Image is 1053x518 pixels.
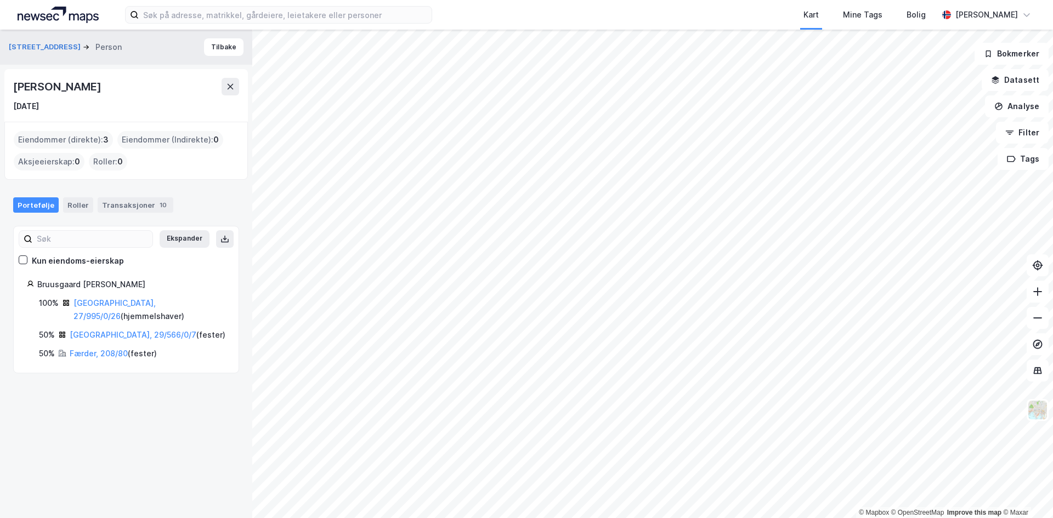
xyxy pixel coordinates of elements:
[117,131,223,149] div: Eiendommer (Indirekte) :
[996,122,1049,144] button: Filter
[70,330,196,339] a: [GEOGRAPHIC_DATA], 29/566/0/7
[803,8,819,21] div: Kart
[891,509,944,516] a: OpenStreetMap
[1027,400,1048,420] img: Z
[947,509,1001,516] a: Improve this map
[907,8,926,21] div: Bolig
[70,349,128,358] a: Færder, 208/80
[70,347,157,360] div: ( fester )
[75,155,80,168] span: 0
[103,133,109,146] span: 3
[982,69,1049,91] button: Datasett
[9,42,83,53] button: [STREET_ADDRESS]
[14,131,113,149] div: Eiendommer (direkte) :
[13,197,59,213] div: Portefølje
[998,465,1053,518] iframe: Chat Widget
[39,347,55,360] div: 50%
[37,278,225,291] div: Bruusgaard [PERSON_NAME]
[13,78,103,95] div: [PERSON_NAME]
[157,200,169,210] div: 10
[32,231,152,247] input: Søk
[213,133,219,146] span: 0
[18,7,99,23] img: logo.a4113a55bc3d86da70a041830d287a7e.svg
[998,465,1053,518] div: Kontrollprogram for chat
[63,197,93,213] div: Roller
[39,297,59,310] div: 100%
[975,43,1049,65] button: Bokmerker
[73,298,156,321] a: [GEOGRAPHIC_DATA], 27/995/0/26
[117,155,123,168] span: 0
[39,328,55,341] div: 50%
[985,95,1049,117] button: Analyse
[843,8,882,21] div: Mine Tags
[859,509,889,516] a: Mapbox
[32,254,124,267] div: Kun eiendoms-eierskap
[13,100,39,113] div: [DATE]
[139,7,432,23] input: Søk på adresse, matrikkel, gårdeiere, leietakere eller personer
[998,148,1049,170] button: Tags
[955,8,1018,21] div: [PERSON_NAME]
[160,230,210,248] button: Ekspander
[89,153,127,170] div: Roller :
[95,41,122,54] div: Person
[98,197,173,213] div: Transaksjoner
[204,38,244,56] button: Tilbake
[73,297,225,323] div: ( hjemmelshaver )
[14,153,84,170] div: Aksjeeierskap :
[70,328,225,341] div: ( fester )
